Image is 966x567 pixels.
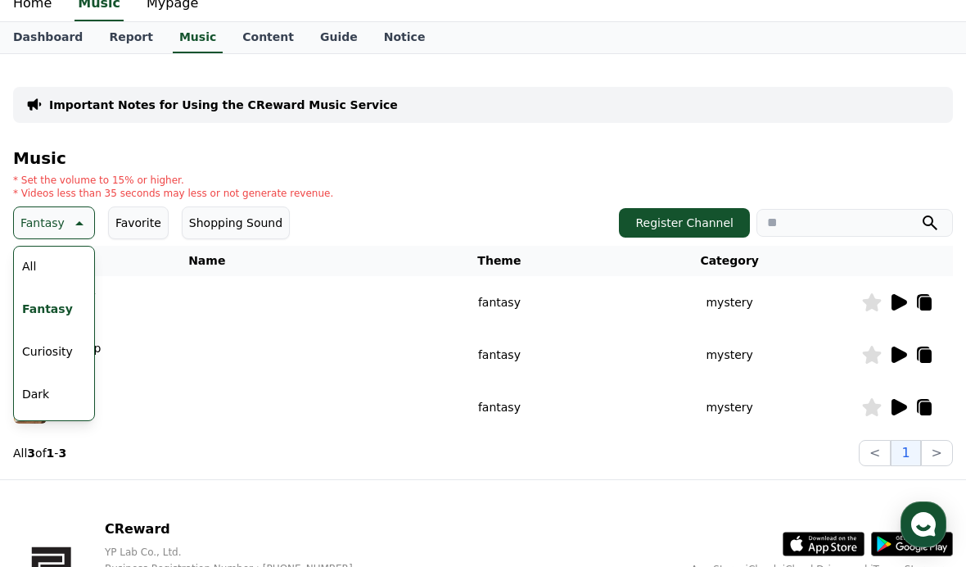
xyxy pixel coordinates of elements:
[598,246,861,276] th: Category
[229,22,307,53] a: Content
[401,276,598,329] td: fantasy
[891,440,920,466] button: 1
[16,248,43,284] button: All
[173,22,223,53] a: Music
[105,519,379,539] p: CReward
[5,431,108,472] a: Home
[401,381,598,433] td: fantasy
[49,97,398,113] a: Important Notes for Using the CReward Music Service
[619,208,750,238] button: Register Channel
[136,456,184,469] span: Messages
[13,246,401,276] th: Name
[47,447,55,460] strong: 1
[182,206,290,239] button: Shopping Sound
[211,431,314,472] a: Settings
[13,206,95,239] button: Fantasy
[27,447,35,460] strong: 3
[598,381,861,433] td: mystery
[108,206,169,239] button: Favorite
[401,246,598,276] th: Theme
[13,187,333,200] p: * Videos less than 35 seconds may less or not generate revenue.
[58,447,66,460] strong: 3
[307,22,371,53] a: Guide
[242,456,282,469] span: Settings
[108,431,211,472] a: Messages
[401,329,598,381] td: fantasy
[16,376,56,412] button: Dark
[13,445,66,461] p: All of -
[96,22,166,53] a: Report
[13,174,333,187] p: * Set the volume to 15% or higher.
[20,211,65,234] p: Fantasy
[859,440,891,466] button: <
[371,22,439,53] a: Notice
[598,276,861,329] td: mystery
[598,329,861,381] td: mystery
[16,291,79,327] button: Fantasy
[13,149,953,167] h4: Music
[921,440,953,466] button: >
[105,546,379,559] p: YP Lab Co., Ltd.
[16,333,79,370] button: Curiosity
[42,456,70,469] span: Home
